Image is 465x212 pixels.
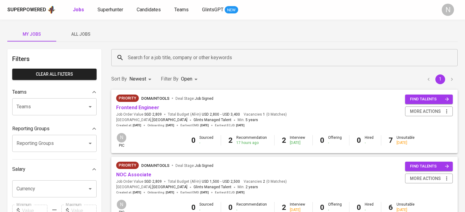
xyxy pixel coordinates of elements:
[111,75,127,83] p: Sort By
[60,31,101,38] span: All Jobs
[320,136,324,145] b: 0
[200,123,209,128] span: [DATE]
[365,135,374,146] div: Hired
[223,112,240,117] span: USD 3,400
[116,172,151,178] a: NOC Associate
[435,74,445,84] button: page 1
[152,117,187,123] span: [GEOGRAPHIC_DATA]
[133,123,141,128] span: [DATE]
[262,179,265,184] span: 2
[12,54,97,64] h6: Filters
[175,163,213,168] span: Deal Stage :
[236,135,267,146] div: Recommendation
[244,179,287,184] span: Vacancies ( 0 Matches )
[191,203,196,212] b: 0
[73,7,84,13] b: Jobs
[328,135,342,146] div: Offering
[137,6,162,14] a: Candidates
[245,185,258,189] span: 2 years
[199,140,213,146] div: -
[423,74,458,84] nav: pagination navigation
[365,140,374,146] div: -
[405,174,453,184] button: more actions
[144,179,162,184] span: SGD 2,809
[357,136,361,145] b: 0
[410,175,441,182] span: more actions
[166,123,174,128] span: [DATE]
[238,118,258,122] span: Min.
[228,136,233,145] b: 2
[410,163,449,170] span: find talents
[405,95,453,104] button: find talents
[116,190,141,195] span: Created at :
[202,112,219,117] span: USD 2,800
[328,140,342,146] div: -
[174,6,190,14] a: Teams
[147,123,174,128] span: Onboarding :
[282,136,286,145] b: 2
[180,123,209,128] span: Earliest EMD :
[12,166,25,173] p: Salary
[191,136,196,145] b: 0
[410,108,441,115] span: more actions
[168,112,240,117] span: Total Budget (All-In)
[238,185,258,189] span: Min.
[236,190,245,195] span: [DATE]
[168,179,240,184] span: Total Budget (All-In)
[215,190,245,195] span: Earliest ECJD :
[202,179,219,184] span: USD 1,500
[442,4,454,16] div: N
[245,118,258,122] span: 5 years
[116,105,159,110] a: Frontend Engineer
[195,96,213,101] span: Job Signed
[181,74,200,85] div: Open
[199,135,213,146] div: Sourced
[116,117,187,123] span: [GEOGRAPHIC_DATA] ,
[133,190,141,195] span: [DATE]
[137,7,161,13] span: Candidates
[174,7,189,13] span: Teams
[320,203,324,212] b: 0
[215,123,245,128] span: Earliest ECJD :
[389,203,393,212] b: 6
[129,74,153,85] div: Newest
[141,96,169,101] span: DomainTools
[86,102,94,111] button: Open
[116,95,139,101] span: Priority
[47,5,56,14] img: app logo
[282,203,286,212] b: 2
[116,162,139,168] span: Priority
[220,112,221,117] span: -
[236,140,267,146] div: 17 hours ago
[194,185,231,189] span: Glints Managed Talent
[405,162,453,171] button: find talents
[12,125,50,132] p: Reporting Groups
[116,132,127,148] div: pic
[116,112,162,117] span: Job Order Value
[7,5,56,14] a: Superpoweredapp logo
[220,179,221,184] span: -
[116,162,139,169] div: New Job received from Demand Team, Client Priority
[290,140,305,146] div: [DATE]
[200,190,209,195] span: [DATE]
[98,6,124,14] a: Superhunter
[116,95,139,102] div: New Job received from Demand Team
[147,190,174,195] span: Onboarding :
[397,140,415,146] div: [DATE]
[389,136,393,145] b: 7
[202,7,223,13] span: GlintsGPT
[405,106,453,117] button: more actions
[180,190,209,195] span: Earliest EMD :
[410,96,449,103] span: find talents
[12,163,97,175] div: Salary
[86,185,94,193] button: Open
[236,123,245,128] span: [DATE]
[397,135,415,146] div: Unsuitable
[7,6,46,13] div: Superpowered
[12,86,97,98] div: Teams
[144,112,162,117] span: SGD 2,809
[228,203,233,212] b: 0
[181,76,192,82] span: Open
[223,179,240,184] span: USD 2,500
[98,7,123,13] span: Superhunter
